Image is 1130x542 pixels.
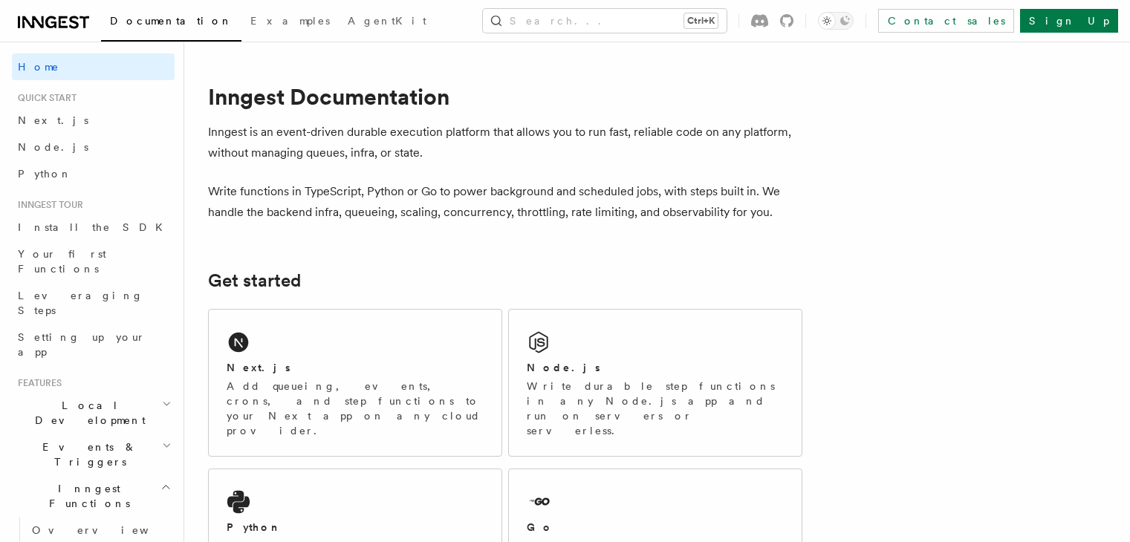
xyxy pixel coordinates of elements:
button: Local Development [12,392,175,434]
h2: Next.js [227,360,290,375]
span: Leveraging Steps [18,290,143,316]
span: Overview [32,524,185,536]
a: Get started [208,270,301,291]
a: Examples [241,4,339,40]
button: Toggle dark mode [818,12,854,30]
a: Setting up your app [12,324,175,365]
h2: Go [527,520,553,535]
button: Inngest Functions [12,475,175,517]
span: Home [18,59,59,74]
span: Your first Functions [18,248,106,275]
span: Examples [250,15,330,27]
h2: Node.js [527,360,600,375]
span: Python [18,168,72,180]
span: Setting up your app [18,331,146,358]
a: Install the SDK [12,214,175,241]
a: Next.js [12,107,175,134]
span: Next.js [18,114,88,126]
p: Inngest is an event-driven durable execution platform that allows you to run fast, reliable code ... [208,122,802,163]
a: AgentKit [339,4,435,40]
span: Local Development [12,398,162,428]
a: Sign Up [1020,9,1118,33]
a: Contact sales [878,9,1014,33]
a: Your first Functions [12,241,175,282]
p: Add queueing, events, crons, and step functions to your Next app on any cloud provider. [227,379,484,438]
a: Python [12,160,175,187]
h2: Python [227,520,282,535]
p: Write durable step functions in any Node.js app and run on servers or serverless. [527,379,784,438]
span: Features [12,377,62,389]
a: Home [12,53,175,80]
a: Node.jsWrite durable step functions in any Node.js app and run on servers or serverless. [508,309,802,457]
button: Events & Triggers [12,434,175,475]
span: AgentKit [348,15,426,27]
a: Next.jsAdd queueing, events, crons, and step functions to your Next app on any cloud provider. [208,309,502,457]
h1: Inngest Documentation [208,83,802,110]
span: Inngest Functions [12,481,160,511]
a: Node.js [12,134,175,160]
a: Documentation [101,4,241,42]
span: Install the SDK [18,221,172,233]
span: Inngest tour [12,199,83,211]
a: Leveraging Steps [12,282,175,324]
span: Quick start [12,92,77,104]
span: Documentation [110,15,233,27]
kbd: Ctrl+K [684,13,718,28]
p: Write functions in TypeScript, Python or Go to power background and scheduled jobs, with steps bu... [208,181,802,223]
button: Search...Ctrl+K [483,9,727,33]
span: Node.js [18,141,88,153]
span: Events & Triggers [12,440,162,469]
